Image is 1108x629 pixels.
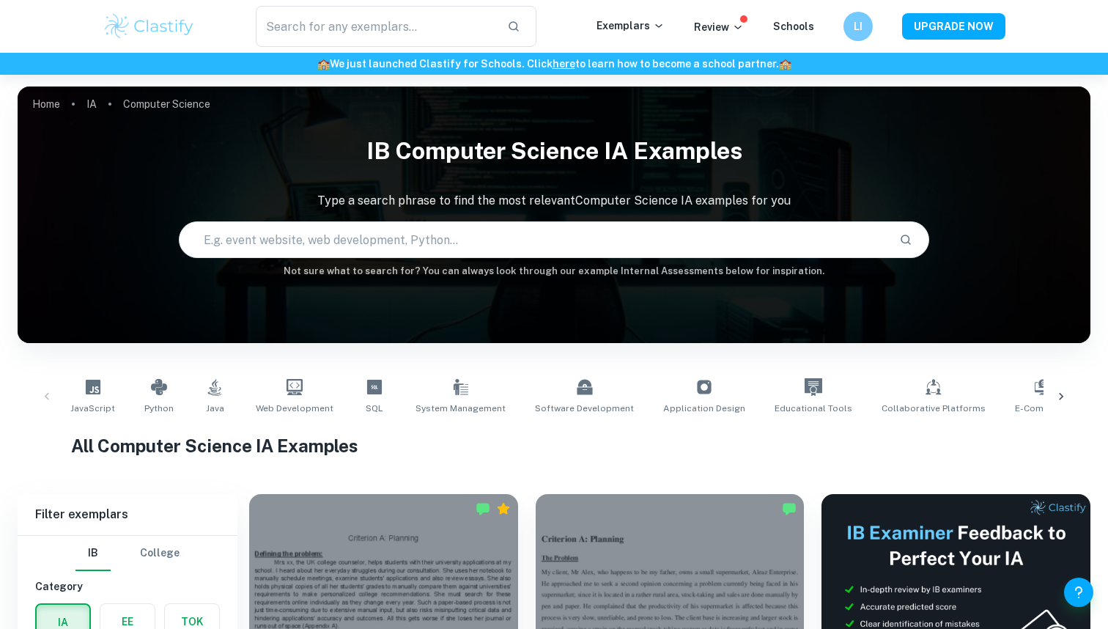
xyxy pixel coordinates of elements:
a: IA [86,94,97,114]
input: E.g. event website, web development, Python... [180,219,888,260]
h6: Not sure what to search for? You can always look through our example Internal Assessments below f... [18,264,1090,279]
h1: IB Computer Science IA examples [18,128,1090,174]
h6: LI [850,18,867,34]
span: Application Design [663,402,745,415]
img: Marked [476,501,490,516]
span: Java [206,402,224,415]
span: System Management [415,402,506,415]
a: Home [32,94,60,114]
img: Marked [782,501,797,516]
p: Computer Science [123,96,210,112]
div: Premium [496,501,511,516]
button: Search [893,227,918,252]
div: Filter type choice [75,536,180,571]
a: here [553,58,575,70]
button: IB [75,536,111,571]
a: Schools [773,21,814,32]
input: Search for any exemplars... [256,6,495,47]
p: Review [694,19,744,35]
span: Collaborative Platforms [882,402,986,415]
button: UPGRADE NOW [902,13,1005,40]
h6: We just launched Clastify for Schools. Click to learn how to become a school partner. [3,56,1105,72]
span: Software Development [535,402,634,415]
span: 🏫 [779,58,791,70]
p: Type a search phrase to find the most relevant Computer Science IA examples for you [18,192,1090,210]
button: College [140,536,180,571]
span: E-commerce [1015,402,1071,415]
span: Python [144,402,174,415]
span: SQL [366,402,383,415]
span: JavaScript [70,402,115,415]
button: LI [843,12,873,41]
span: Educational Tools [775,402,852,415]
h6: Category [35,578,220,595]
img: Clastify logo [103,12,196,41]
p: Exemplars [597,18,665,34]
span: 🏫 [317,58,330,70]
button: Help and Feedback [1064,578,1093,607]
span: Web Development [256,402,333,415]
h1: All Computer Science IA Examples [71,433,1037,459]
h6: Filter exemplars [18,494,237,535]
